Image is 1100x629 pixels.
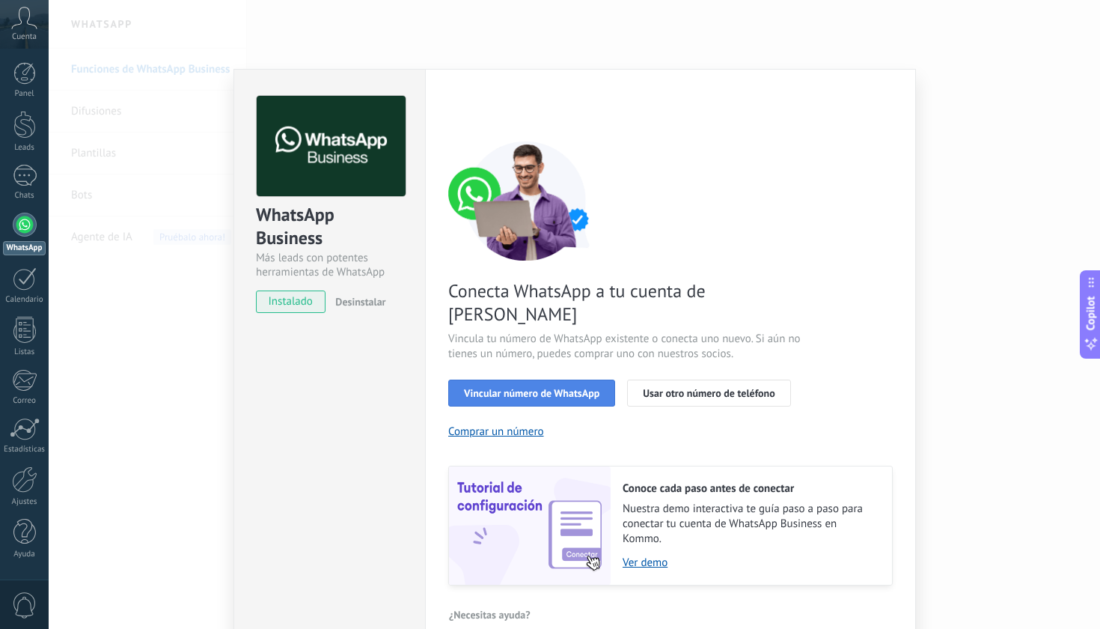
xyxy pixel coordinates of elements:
span: Desinstalar [335,295,385,309]
img: logo_main.png [257,96,406,197]
span: instalado [257,291,325,313]
span: ¿Necesitas ayuda? [449,610,531,620]
h2: Conoce cada paso antes de conectar [623,481,877,496]
button: Vincular número de WhatsApp [448,380,615,407]
span: Copilot [1084,297,1099,331]
div: WhatsApp Business [256,203,403,251]
div: Leads [3,143,46,153]
a: Ver demo [623,556,877,570]
div: Ajustes [3,497,46,507]
button: ¿Necesitas ayuda? [448,604,531,626]
span: Vincula tu número de WhatsApp existente o conecta uno nuevo. Si aún no tienes un número, puedes c... [448,332,804,362]
button: Usar otro número de teléfono [627,380,790,407]
div: Ayuda [3,550,46,559]
span: Conecta WhatsApp a tu cuenta de [PERSON_NAME] [448,279,804,326]
div: Chats [3,191,46,201]
div: Estadísticas [3,445,46,455]
span: Nuestra demo interactiva te guía paso a paso para conectar tu cuenta de WhatsApp Business en Kommo. [623,502,877,547]
button: Desinstalar [329,291,385,313]
span: Vincular número de WhatsApp [464,388,599,398]
button: Comprar un número [448,425,544,439]
span: Usar otro número de teléfono [643,388,774,398]
div: WhatsApp [3,241,46,255]
span: Cuenta [12,32,37,42]
img: connect number [448,141,605,261]
div: Calendario [3,295,46,305]
div: Panel [3,89,46,99]
div: Correo [3,396,46,406]
div: Más leads con potentes herramientas de WhatsApp [256,251,403,279]
div: Listas [3,347,46,357]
